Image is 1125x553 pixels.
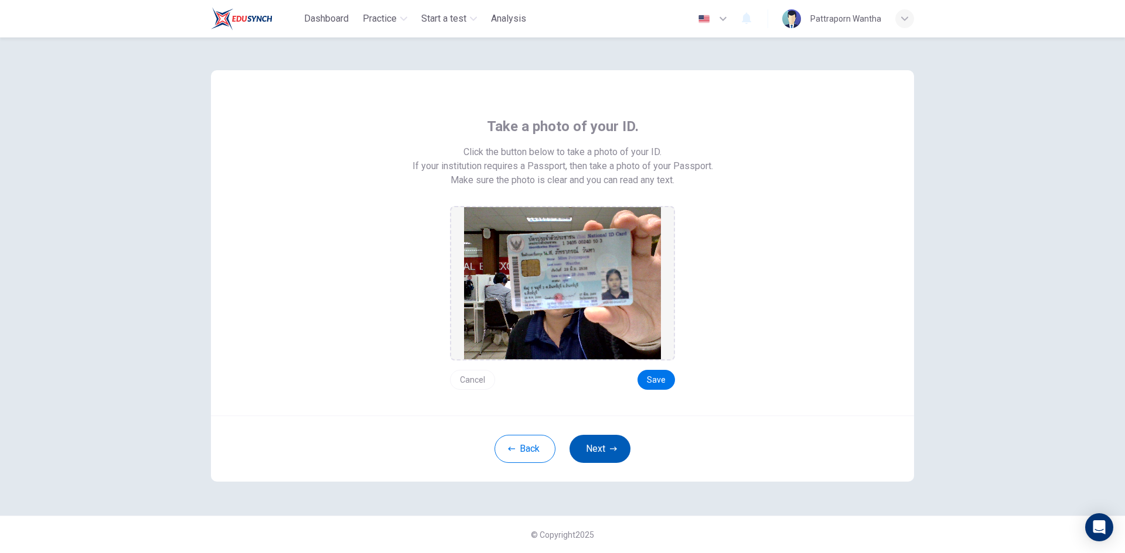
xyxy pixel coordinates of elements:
[299,8,353,29] button: Dashboard
[570,435,630,463] button: Next
[421,12,466,26] span: Start a test
[486,8,531,29] button: Analysis
[211,7,299,30] a: Train Test logo
[1085,513,1113,541] div: Open Intercom Messenger
[417,8,482,29] button: Start a test
[810,12,881,26] div: Pattraporn Wantha
[531,530,594,540] span: © Copyright 2025
[211,7,272,30] img: Train Test logo
[782,9,801,28] img: Profile picture
[487,117,639,136] span: Take a photo of your ID.
[697,15,711,23] img: en
[412,145,713,173] span: Click the button below to take a photo of your ID. If your institution requires a Passport, then ...
[637,370,675,390] button: Save
[450,370,495,390] button: Cancel
[491,12,526,26] span: Analysis
[358,8,412,29] button: Practice
[495,435,555,463] button: Back
[363,12,397,26] span: Practice
[304,12,349,26] span: Dashboard
[451,173,674,187] span: Make sure the photo is clear and you can read any text.
[464,207,661,359] img: preview screemshot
